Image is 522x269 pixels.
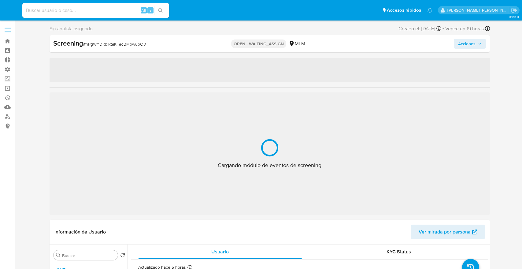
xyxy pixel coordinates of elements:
[141,7,146,13] span: Alt
[442,24,444,33] span: -
[83,41,146,47] span: # hPgWYDRbiRtaKFadBMowubO0
[154,6,167,15] button: search-icon
[398,24,441,33] div: Creado el: [DATE]
[211,248,229,255] span: Usuario
[50,25,93,32] span: Sin analista asignado
[427,8,432,13] a: Notificaciones
[289,40,305,47] div: MLM
[54,229,106,235] h1: Información de Usuario
[62,253,115,258] input: Buscar
[411,225,485,239] button: Ver mirada por persona
[218,162,321,169] span: Cargando módulo de eventos de screening
[56,253,61,258] button: Buscar
[447,7,509,13] p: marianela.tarsia@mercadolibre.com
[419,225,471,239] span: Ver mirada por persona
[231,39,286,48] p: OPEN - WAITING_ASSIGN
[150,7,151,13] span: s
[458,39,476,49] span: Acciones
[120,253,125,260] button: Volver al orden por defecto
[445,25,484,32] span: Vence en 19 horas
[50,58,490,82] span: ‌
[511,7,517,13] a: Salir
[387,7,421,13] span: Accesos rápidos
[22,6,169,14] input: Buscar usuario o caso...
[387,248,411,255] span: KYC Status
[53,38,83,48] b: Screening
[454,39,486,49] button: Acciones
